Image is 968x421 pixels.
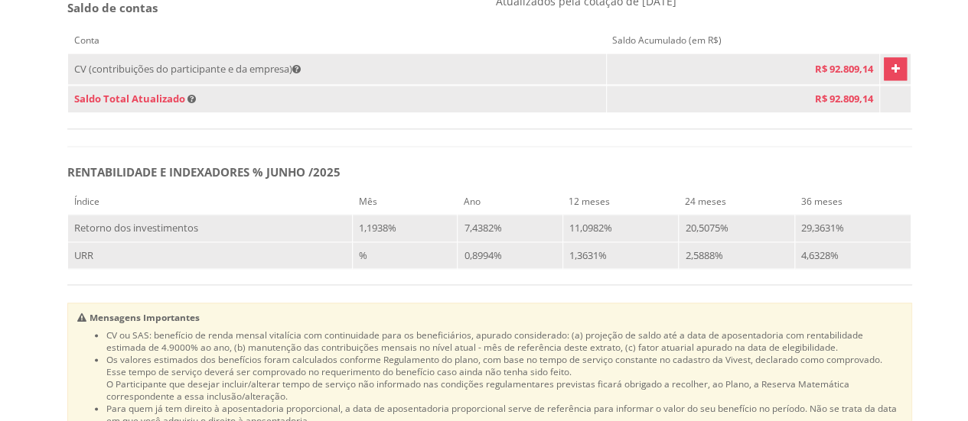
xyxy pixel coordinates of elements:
td: Retorno dos investimentos [68,214,353,241]
td: 29,3631% [795,214,911,241]
td: 11,0982% [562,214,679,241]
th: Ano [458,189,562,215]
th: Índice [68,189,353,215]
h5: RENTABILIDADE E INDEXADORES % JUNHO /2025 [67,166,912,179]
th: Mês [353,189,458,215]
b: Mensagens Importantes [90,311,200,323]
span: R$ 92.809,14 [815,62,873,76]
li: CV ou SAS: benefício de renda mensal vitalícia com continuidade para os beneficiários, apurado co... [106,329,904,353]
span: CV (contribuições do participante e da empresa) [74,62,301,76]
th: Saldo Acumulado (em R$) [606,28,879,53]
h5: Saldo de contas [67,2,484,15]
td: 2,5888% [679,241,795,269]
span: R$ 92.809,14 [815,92,873,105]
th: 24 meses [679,189,795,215]
td: 1,3631% [562,241,679,269]
th: 12 meses [562,189,679,215]
td: URR [68,241,353,269]
th: Conta [68,28,607,53]
td: 0,8994% [458,241,562,269]
th: 36 meses [795,189,911,215]
li: Os valores estimados dos benefícios foram calculados conforme Regulamento do plano, com base no t... [106,353,904,402]
td: % [353,241,458,269]
td: 20,5075% [679,214,795,241]
td: 4,6328% [795,241,911,269]
td: 7,4382% [458,214,562,241]
span: Saldo Total Atualizado [74,92,185,105]
td: 1,1938% [353,214,458,241]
